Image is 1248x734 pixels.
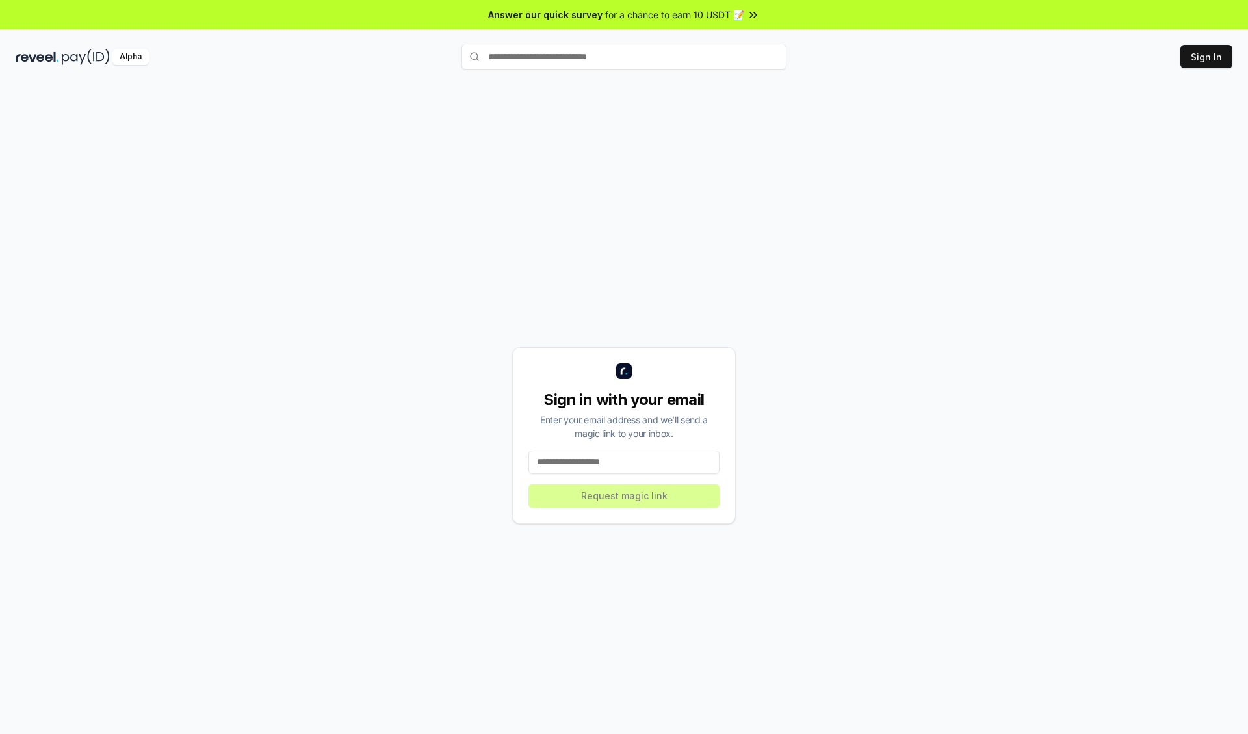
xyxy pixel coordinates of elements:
div: Alpha [112,49,149,65]
div: Sign in with your email [528,389,720,410]
button: Sign In [1180,45,1232,68]
span: for a chance to earn 10 USDT 📝 [605,8,744,21]
div: Enter your email address and we’ll send a magic link to your inbox. [528,413,720,440]
span: Answer our quick survey [488,8,603,21]
img: logo_small [616,363,632,379]
img: pay_id [62,49,110,65]
img: reveel_dark [16,49,59,65]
